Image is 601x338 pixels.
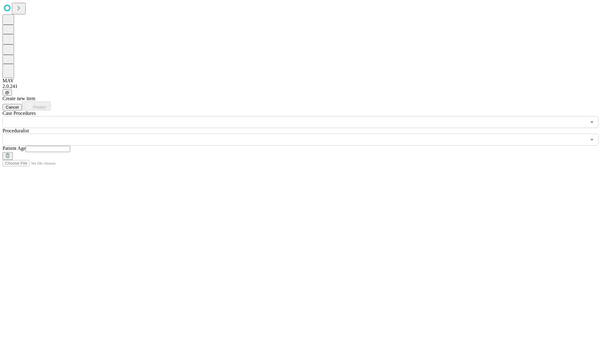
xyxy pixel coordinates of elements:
[3,146,26,151] span: Patient Age
[3,128,29,133] span: Proceduralist
[22,101,51,110] button: Predict
[3,110,36,116] span: Scheduled Procedure
[33,105,46,110] span: Predict
[3,84,598,89] div: 2.0.241
[5,90,9,95] span: @
[3,96,35,101] span: Create new item
[588,135,596,144] button: Open
[6,105,19,110] span: Cancel
[3,104,22,110] button: Cancel
[588,118,596,126] button: Open
[3,78,598,84] div: MAY
[3,89,12,96] button: @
